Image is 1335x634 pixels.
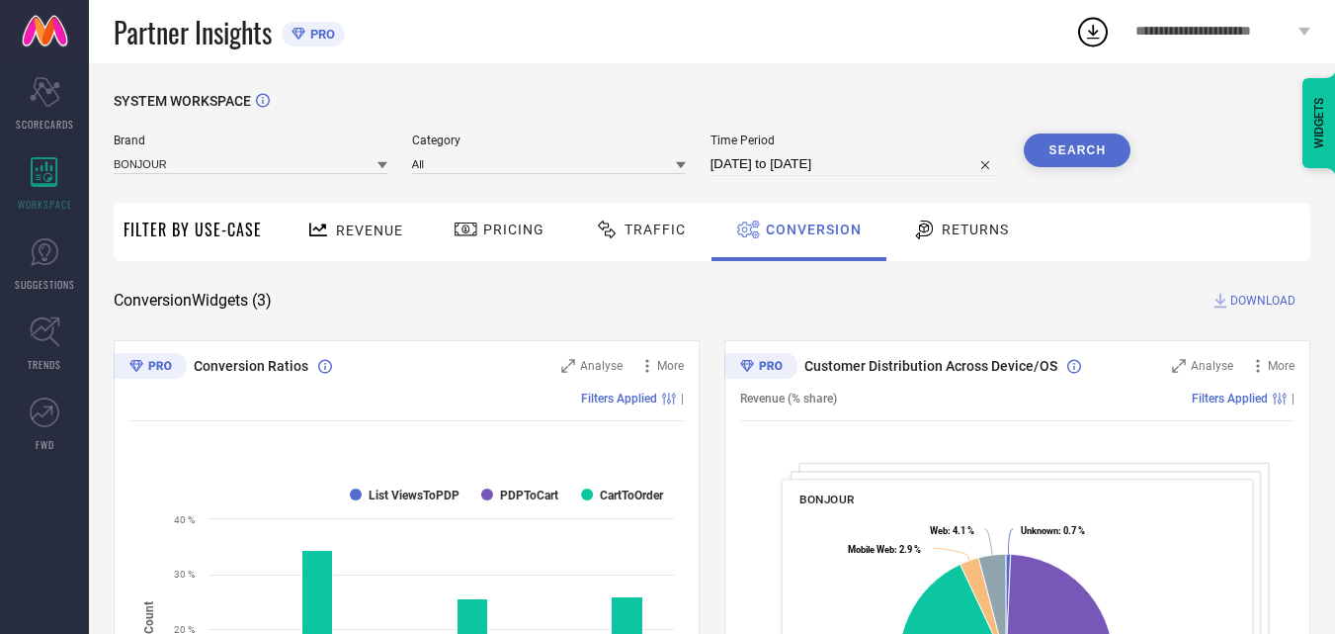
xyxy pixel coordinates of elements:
span: Customer Distribution Across Device/OS [804,358,1057,374]
span: Analyse [1191,359,1233,373]
text: 40 % [174,514,195,525]
tspan: Mobile Web [848,544,894,555]
text: PDPToCart [500,489,558,502]
span: SCORECARDS [16,117,74,132]
span: DOWNLOAD [1230,291,1295,311]
span: Pricing [483,222,544,237]
span: Revenue [336,223,403,238]
span: Partner Insights [114,12,272,52]
text: 30 % [174,569,195,580]
text: : 4.1 % [930,525,974,536]
text: List ViewsToPDP [369,489,459,502]
span: Filter By Use-Case [124,218,262,241]
span: Filters Applied [581,392,657,406]
span: FWD [36,437,54,452]
span: Category [412,134,686,147]
button: Search [1024,134,1130,167]
span: Conversion [766,222,862,237]
span: BONJOUR [799,493,854,506]
svg: Zoom [561,359,575,373]
span: WORKSPACE [18,197,72,212]
span: More [1268,359,1294,373]
div: Open download list [1075,14,1111,49]
svg: Zoom [1172,359,1186,373]
span: | [681,392,684,406]
span: More [657,359,684,373]
span: Filters Applied [1192,392,1268,406]
span: Revenue (% share) [740,392,837,406]
span: Conversion Widgets ( 3 ) [114,291,272,311]
span: Analyse [580,359,623,373]
text: : 0.7 % [1021,525,1085,536]
text: CartToOrder [600,489,664,502]
span: | [1292,392,1294,406]
span: Time Period [710,134,1000,147]
span: Traffic [625,222,686,237]
tspan: Web [930,525,948,536]
span: Conversion Ratios [194,358,308,374]
div: Premium [724,353,797,383]
span: SYSTEM WORKSPACE [114,93,251,109]
span: Returns [942,222,1009,237]
span: SUGGESTIONS [15,277,75,292]
span: TRENDS [28,357,61,372]
tspan: Unknown [1021,525,1058,536]
span: Brand [114,134,387,147]
span: PRO [305,27,335,42]
text: : 2.9 % [848,544,921,555]
div: Premium [114,353,187,383]
input: Select time period [710,152,1000,176]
